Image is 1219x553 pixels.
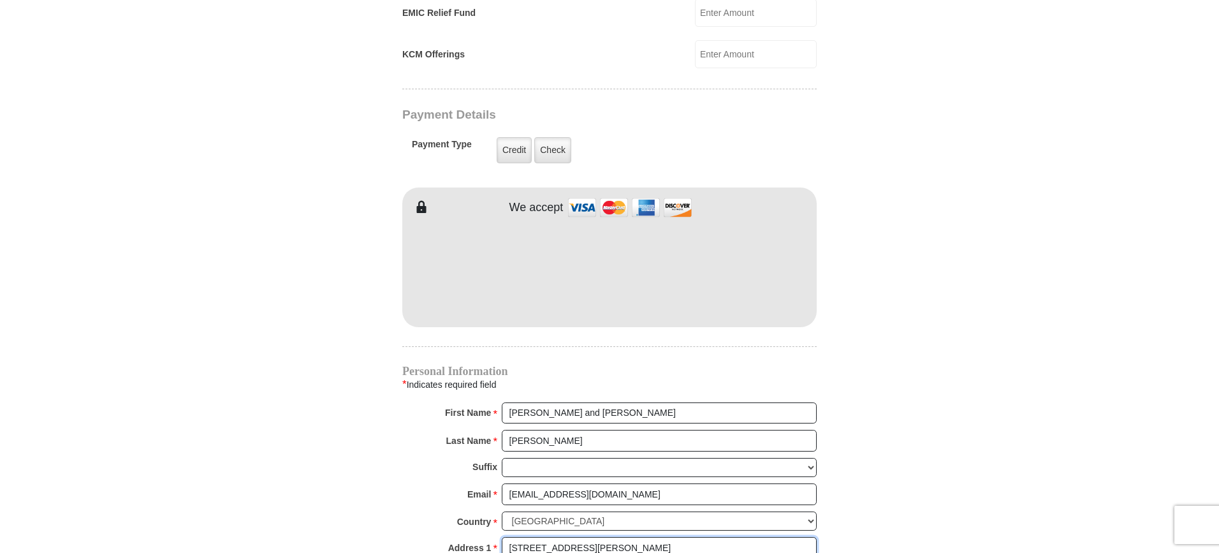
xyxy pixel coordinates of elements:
label: Check [534,137,571,163]
h5: Payment Type [412,139,472,156]
label: Credit [497,137,532,163]
img: credit cards accepted [566,194,694,221]
h4: Personal Information [402,366,817,376]
input: Enter Amount [695,40,817,68]
strong: Last Name [446,432,492,450]
strong: Country [457,513,492,531]
strong: Email [467,485,491,503]
div: Indicates required field [402,376,817,393]
strong: Suffix [472,458,497,476]
label: KCM Offerings [402,48,465,61]
h4: We accept [509,201,564,215]
strong: First Name [445,404,491,422]
label: EMIC Relief Fund [402,6,476,20]
h3: Payment Details [402,108,727,122]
